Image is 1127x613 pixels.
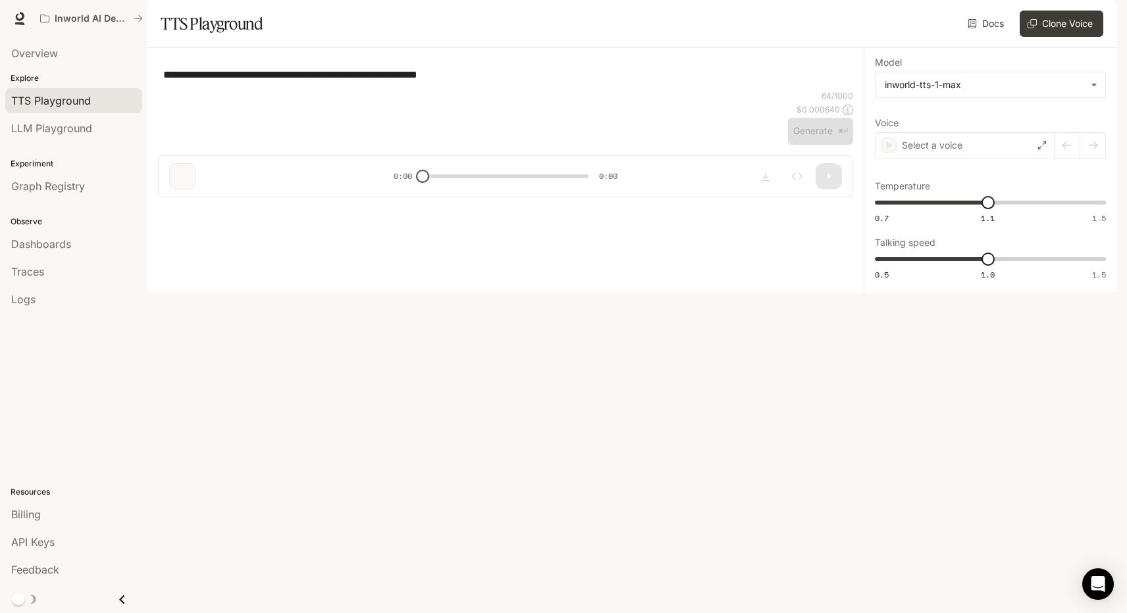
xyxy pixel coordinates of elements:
p: Inworld AI Demos [55,13,128,24]
p: $ 0.000640 [797,104,840,115]
span: 1.5 [1092,212,1106,224]
span: 0.7 [875,212,889,224]
p: Select a voice [902,139,962,152]
p: Temperature [875,182,930,191]
a: Docs [965,11,1009,37]
div: inworld-tts-1-max [885,78,1084,91]
p: Voice [875,118,899,128]
p: 64 / 1000 [822,90,853,101]
span: 1.5 [1092,269,1106,280]
span: 1.1 [981,212,995,224]
button: All workspaces [34,5,149,32]
button: Clone Voice [1020,11,1103,37]
div: inworld-tts-1-max [876,72,1105,97]
span: 0.5 [875,269,889,280]
span: 1.0 [981,269,995,280]
div: Open Intercom Messenger [1082,568,1114,600]
h1: TTS Playground [161,11,263,37]
p: Talking speed [875,238,935,247]
p: Model [875,58,902,67]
